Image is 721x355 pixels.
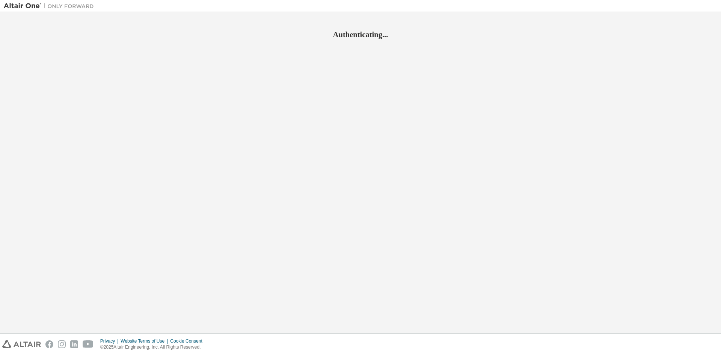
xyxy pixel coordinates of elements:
[100,338,121,344] div: Privacy
[83,340,94,348] img: youtube.svg
[100,344,207,350] p: © 2025 Altair Engineering, Inc. All Rights Reserved.
[170,338,207,344] div: Cookie Consent
[45,340,53,348] img: facebook.svg
[70,340,78,348] img: linkedin.svg
[2,340,41,348] img: altair_logo.svg
[4,2,98,10] img: Altair One
[4,30,717,39] h2: Authenticating...
[58,340,66,348] img: instagram.svg
[121,338,170,344] div: Website Terms of Use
